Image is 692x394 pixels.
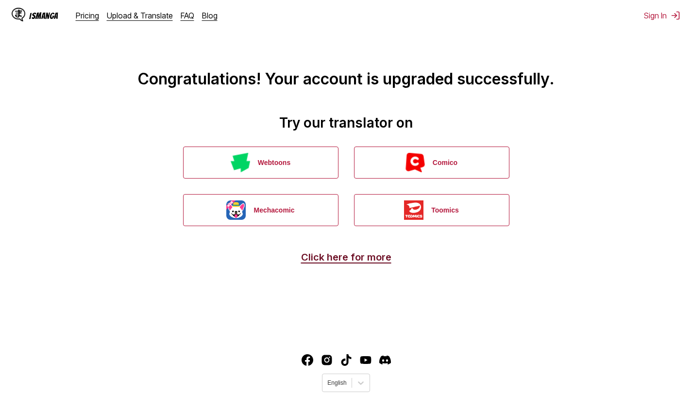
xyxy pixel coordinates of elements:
button: Mechacomic [183,194,338,226]
a: Discord [379,354,391,366]
a: TikTok [340,354,352,366]
a: Blog [202,11,218,20]
h2: Try our translator on [8,115,684,131]
button: Toomics [354,194,509,226]
a: FAQ [181,11,194,20]
a: IsManga LogoIsManga [12,8,76,23]
a: Facebook [302,354,313,366]
img: Toomics [404,200,423,220]
img: Mechacomic [226,200,246,220]
a: Click here for more [301,251,391,263]
img: IsManga YouTube [360,354,371,366]
img: Sign out [671,11,680,20]
a: Upload & Translate [107,11,173,20]
button: Webtoons [183,147,338,179]
a: Pricing [76,11,99,20]
img: IsManga Facebook [302,354,313,366]
img: IsManga Logo [12,8,25,21]
input: Select language [327,379,329,386]
img: Comico [405,153,425,172]
h1: Congratulations! Your account is upgraded successfully. [8,10,684,88]
img: Webtoons [231,153,250,172]
div: IsManga [29,11,58,20]
a: Youtube [360,354,371,366]
img: IsManga TikTok [340,354,352,366]
a: Instagram [321,354,333,366]
button: Sign In [644,11,680,20]
button: Comico [354,147,509,179]
img: IsManga Instagram [321,354,333,366]
img: IsManga Discord [379,354,391,366]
